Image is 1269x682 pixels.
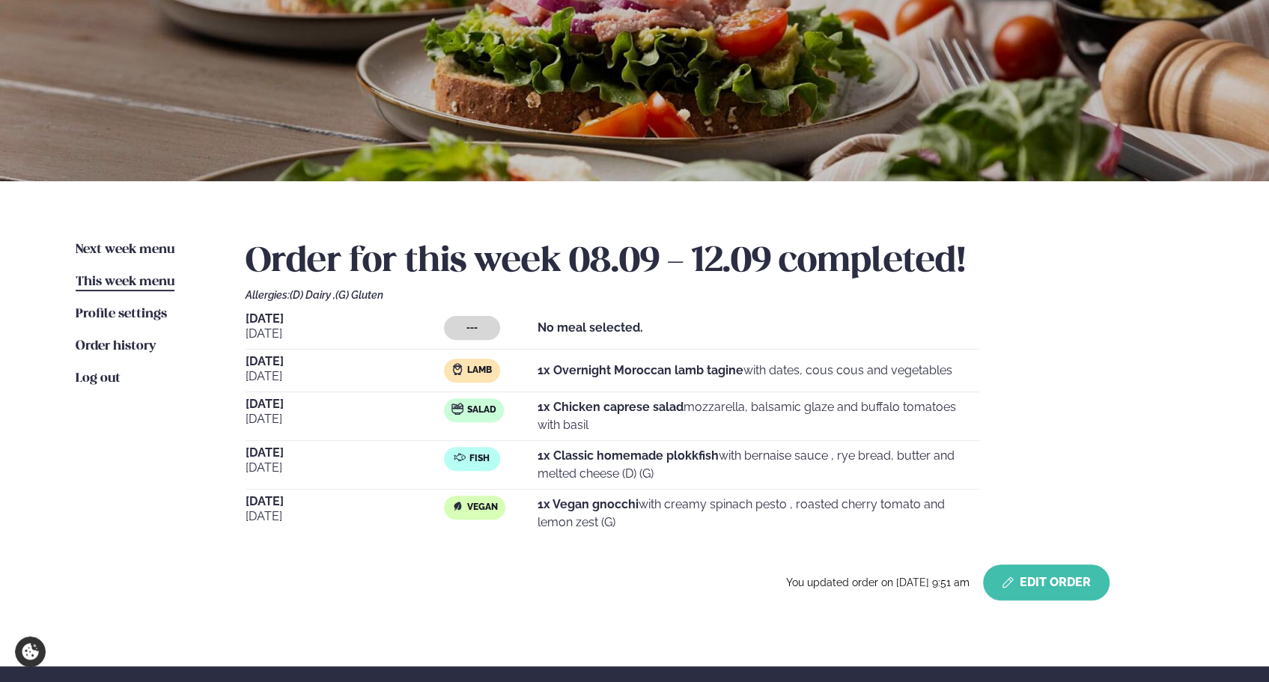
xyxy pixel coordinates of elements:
div: Allergies: [246,289,1193,301]
span: Order history [76,340,156,353]
span: Next week menu [76,243,174,256]
a: Log out [76,370,121,388]
button: Edit Order [983,564,1110,600]
h2: Order for this week 08.09 - 12.09 completed! [246,241,1193,283]
span: Vegan [467,502,498,514]
span: This week menu [76,275,174,288]
span: (D) Dairy , [290,289,335,301]
span: [DATE] [246,496,444,508]
strong: 1x Classic homemade plokkfish [538,448,719,463]
strong: 1x Vegan gnocchi [538,497,639,511]
span: Profile settings [76,308,167,320]
img: Lamb.svg [451,363,463,375]
span: Salad [467,404,496,416]
span: [DATE] [246,356,444,368]
p: with dates, cous cous and vegetables [538,362,952,380]
span: [DATE] [246,459,444,477]
p: with creamy spinach pesto , roasted cherry tomato and lemon zest (G) [538,496,979,532]
img: fish.svg [454,451,466,463]
p: with bernaise sauce , rye bread, butter and melted cheese (D) (G) [538,447,979,483]
span: [DATE] [246,410,444,428]
span: --- [466,322,478,334]
a: Profile settings [76,305,167,323]
span: You updated order on [DATE] 9:51 am [786,576,977,588]
span: [DATE] [246,508,444,526]
span: Log out [76,372,121,385]
a: Next week menu [76,241,174,259]
a: Cookie settings [15,636,46,667]
span: [DATE] [246,447,444,459]
img: Vegan.svg [451,500,463,512]
a: Order history [76,338,156,356]
a: This week menu [76,273,174,291]
span: Fish [469,453,490,465]
p: mozzarella, balsamic glaze and buffalo tomatoes with basil [538,398,979,434]
strong: 1x Chicken caprese salad [538,400,684,414]
strong: No meal selected. [538,320,643,335]
span: Lamb [467,365,492,377]
span: [DATE] [246,313,444,325]
img: salad.svg [451,403,463,415]
span: [DATE] [246,325,444,343]
span: (G) Gluten [335,289,383,301]
span: [DATE] [246,398,444,410]
span: [DATE] [246,368,444,386]
strong: 1x Overnight Moroccan lamb tagine [538,363,743,377]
